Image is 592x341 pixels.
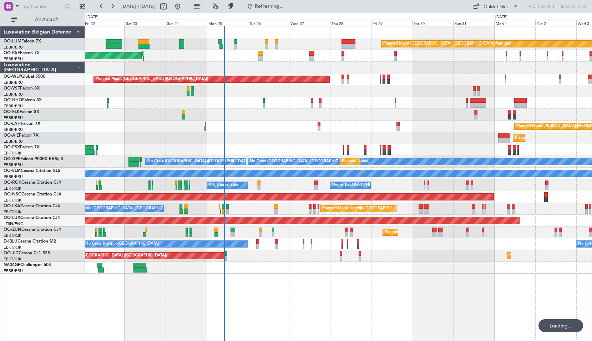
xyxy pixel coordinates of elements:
[8,14,77,25] button: All Aircraft
[453,20,494,26] div: Sun 31
[494,20,535,26] div: Mon 1
[4,263,20,267] span: N604GF
[4,239,56,244] a: D-IBLUCessna Citation M2
[250,156,369,167] div: No Crew [GEOGRAPHIC_DATA] ([GEOGRAPHIC_DATA] National)
[4,110,39,114] a: OO-ELKFalcon 8X
[147,156,267,167] div: No Crew [GEOGRAPHIC_DATA] ([GEOGRAPHIC_DATA] National)
[22,1,63,12] input: Trip Number
[125,20,166,26] div: Sat 23
[4,204,60,208] a: OO-LXACessna Citation CJ4
[4,180,21,185] span: OO-ROK
[469,1,522,12] button: Quick Links
[4,251,50,255] a: OO-JIDCessna CJ1 525
[4,98,42,102] a: OO-HHOFalcon 8X
[4,92,23,97] a: EBBR/BRU
[4,122,21,126] span: OO-LAH
[4,157,20,161] span: OO-GPE
[4,133,39,138] a: OO-AIEFalcon 7X
[254,4,284,9] span: Refreshing...
[535,20,576,26] div: Tue 2
[4,145,20,149] span: OO-FSX
[207,20,248,26] div: Mon 25
[4,157,63,161] a: OO-GPEFalcon 900EX EASy II
[4,268,23,274] a: EBBR/BRU
[4,228,21,232] span: OO-ZUN
[495,14,507,20] div: [DATE]
[4,86,40,91] a: OO-VSFFalcon 8X
[4,192,21,197] span: OO-NSG
[84,20,125,26] div: Fri 22
[166,20,207,26] div: Sun 24
[4,209,21,215] a: EBKT/KJK
[383,39,512,49] div: Planned Maint [GEOGRAPHIC_DATA] ([GEOGRAPHIC_DATA] National)
[4,75,45,79] a: OO-WLPGlobal 5500
[4,162,23,168] a: EBBR/BRU
[248,20,289,26] div: Tue 26
[4,110,20,114] span: OO-ELK
[209,180,238,190] div: A/C Unavailable
[4,221,23,227] a: LFSN/ENC
[4,80,23,85] a: EBBR/BRU
[55,250,167,261] div: Planned Maint [GEOGRAPHIC_DATA] ([GEOGRAPHIC_DATA])
[4,256,21,262] a: EBKT/KJK
[4,145,40,149] a: OO-FSXFalcon 7X
[4,186,21,191] a: EBKT/KJK
[538,319,583,332] div: Loading...
[4,139,23,144] a: EBBR/BRU
[385,227,468,238] div: Planned Maint Kortrijk-[GEOGRAPHIC_DATA]
[4,122,40,126] a: OO-LAHFalcon 7X
[4,169,60,173] a: OO-SLMCessna Citation XLS
[4,133,19,138] span: OO-AIE
[4,115,23,121] a: EBBR/BRU
[4,103,23,109] a: EBBR/BRU
[62,203,194,214] div: A/C Unavailable [GEOGRAPHIC_DATA] ([GEOGRAPHIC_DATA] National)
[4,216,60,220] a: OO-LUXCessna Citation CJ4
[4,86,20,91] span: OO-VSF
[4,151,21,156] a: EBKT/KJK
[4,127,23,132] a: EBBR/BRU
[332,180,428,190] div: Owner [GEOGRAPHIC_DATA]-[GEOGRAPHIC_DATA]
[4,39,21,44] span: OO-LUM
[4,216,20,220] span: OO-LUX
[85,239,159,249] div: No Crew Kortrijk-[GEOGRAPHIC_DATA]
[4,174,23,179] a: EBBR/BRU
[4,169,21,173] span: OO-SLM
[484,4,508,11] div: Quick Links
[4,263,51,267] a: N604GFChallenger 604
[244,1,287,12] button: Refreshing...
[4,245,21,250] a: EBKT/KJK
[121,3,155,10] span: [DATE] - [DATE]
[96,74,208,85] div: Planned Maint [GEOGRAPHIC_DATA] ([GEOGRAPHIC_DATA])
[4,51,20,55] span: OO-FAE
[289,20,330,26] div: Wed 27
[19,17,75,22] span: All Aircraft
[4,180,61,185] a: OO-ROKCessna Citation CJ4
[4,39,41,44] a: OO-LUMFalcon 7X
[4,98,22,102] span: OO-HHO
[4,228,61,232] a: OO-ZUNCessna Citation CJ4
[4,56,23,62] a: EBBR/BRU
[86,14,98,20] div: [DATE]
[342,156,471,167] div: Planned Maint [GEOGRAPHIC_DATA] ([GEOGRAPHIC_DATA] National)
[4,75,21,79] span: OO-WLP
[4,204,20,208] span: OO-LXA
[4,251,19,255] span: OO-JID
[4,198,21,203] a: EBKT/KJK
[330,20,371,26] div: Thu 28
[322,203,405,214] div: Planned Maint Kortrijk-[GEOGRAPHIC_DATA]
[4,51,40,55] a: OO-FAEFalcon 7X
[4,192,61,197] a: OO-NSGCessna Citation CJ4
[412,20,453,26] div: Sat 30
[4,45,23,50] a: EBBR/BRU
[4,233,21,238] a: EBKT/KJK
[371,20,412,26] div: Fri 29
[4,239,17,244] span: D-IBLU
